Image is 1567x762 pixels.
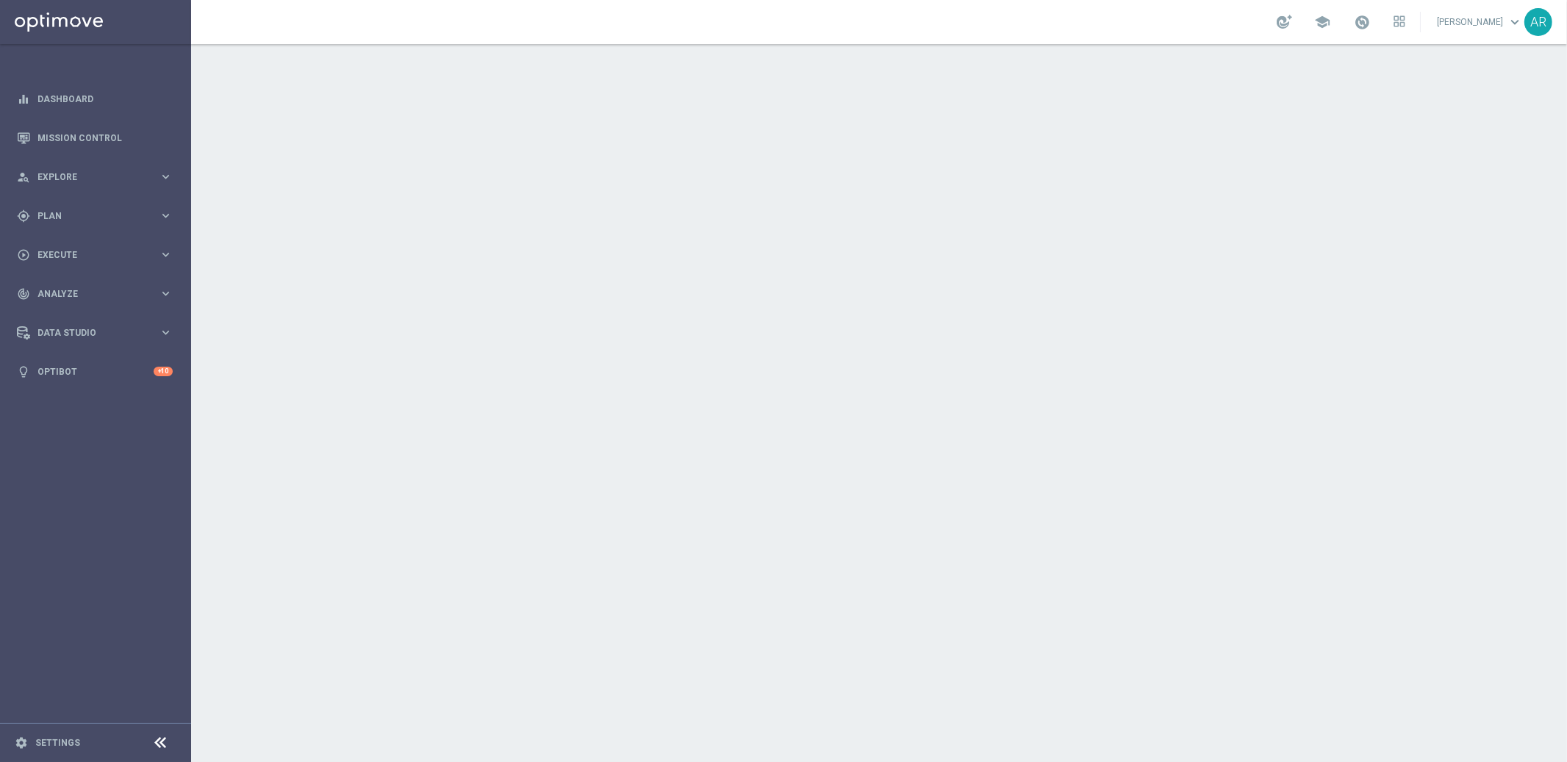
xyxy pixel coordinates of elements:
[16,93,173,105] button: equalizer Dashboard
[1314,14,1330,30] span: school
[16,132,173,144] button: Mission Control
[17,248,30,262] i: play_circle_outline
[37,251,159,259] span: Execute
[16,327,173,339] button: Data Studio keyboard_arrow_right
[37,173,159,181] span: Explore
[17,79,173,118] div: Dashboard
[1507,14,1523,30] span: keyboard_arrow_down
[35,738,80,747] a: Settings
[37,118,173,157] a: Mission Control
[17,326,159,339] div: Data Studio
[37,290,159,298] span: Analyze
[159,287,173,301] i: keyboard_arrow_right
[37,212,159,220] span: Plan
[16,249,173,261] button: play_circle_outline Execute keyboard_arrow_right
[37,352,154,391] a: Optibot
[17,209,30,223] i: gps_fixed
[17,170,159,184] div: Explore
[1524,8,1552,36] div: AR
[17,170,30,184] i: person_search
[17,248,159,262] div: Execute
[37,328,159,337] span: Data Studio
[17,118,173,157] div: Mission Control
[16,366,173,378] button: lightbulb Optibot +10
[16,288,173,300] button: track_changes Analyze keyboard_arrow_right
[1435,11,1524,33] a: [PERSON_NAME]keyboard_arrow_down
[159,170,173,184] i: keyboard_arrow_right
[17,287,159,301] div: Analyze
[16,210,173,222] button: gps_fixed Plan keyboard_arrow_right
[17,352,173,391] div: Optibot
[17,287,30,301] i: track_changes
[16,171,173,183] button: person_search Explore keyboard_arrow_right
[15,736,28,750] i: settings
[17,209,159,223] div: Plan
[154,367,173,376] div: +10
[159,326,173,339] i: keyboard_arrow_right
[17,93,30,106] i: equalizer
[17,365,30,378] i: lightbulb
[159,248,173,262] i: keyboard_arrow_right
[37,79,173,118] a: Dashboard
[159,209,173,223] i: keyboard_arrow_right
